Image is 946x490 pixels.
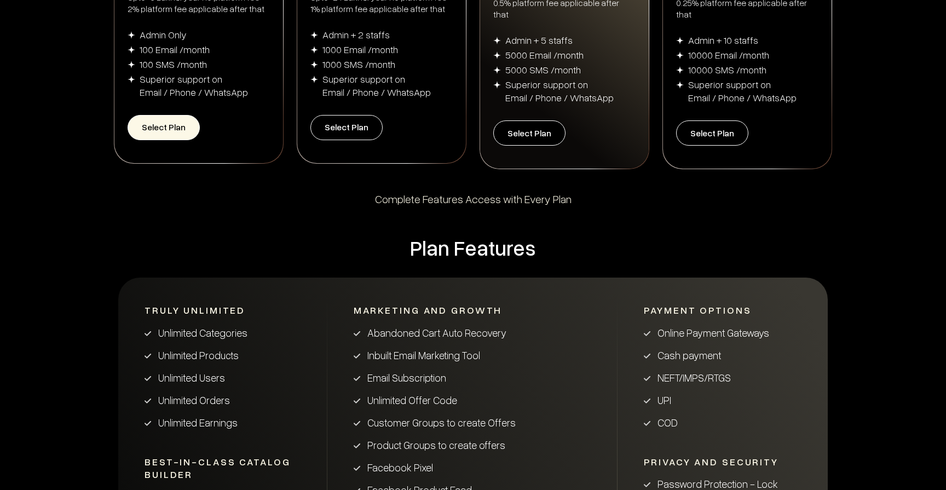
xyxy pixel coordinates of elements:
button: Select Plan [310,115,383,140]
li: Unlimited Users [145,371,301,384]
li: Abandoned Cart Auto Recovery [354,326,591,339]
li: Unlimited Earnings [145,416,301,429]
img: img [310,76,318,83]
li: Unlimited Categories [145,326,301,339]
img: img [128,46,135,54]
button: Select Plan [128,115,200,140]
div: Privacy and Security [644,456,791,469]
li: Email Subscription [354,371,591,384]
div: Admin Only [140,28,187,41]
li: NEFT/IMPS/RTGS [644,371,791,384]
img: img [128,61,135,68]
img: img [128,76,135,83]
div: Superior support on Email / Phone / WhatsApp [688,78,797,104]
button: Select Plan [493,120,566,146]
img: img [676,51,684,59]
div: 10000 Email /month [688,48,769,61]
div: Admin + 5 staffs [505,33,573,47]
div: 5000 Email /month [505,48,584,61]
img: img [493,81,501,89]
div: Truly Unlimited [145,304,301,317]
li: Product Groups to create offers [354,438,591,452]
div: Superior support on Email / Phone / WhatsApp [322,72,431,99]
div: Marketing and Growth [354,304,591,317]
img: img [676,37,684,44]
li: COD [644,416,791,429]
div: Superior support on Email / Phone / WhatsApp [140,72,248,99]
div: 5000 SMS /month [505,63,581,76]
li: UPI [644,393,791,407]
li: Online Payment Gateways [644,326,791,339]
img: img [493,37,501,44]
img: img [310,61,318,68]
div: 1000 SMS /month [322,57,395,71]
img: img [493,51,501,59]
li: Customer Groups to create Offers [354,416,591,429]
img: img [676,66,684,74]
img: img [676,81,684,89]
div: Payment Options [644,304,791,317]
div: Plan Features [118,234,828,261]
li: Unlimited Offer Code [354,393,591,407]
div: 100 Email /month [140,43,210,56]
img: img [310,31,318,39]
div: 10000 SMS /month [688,63,766,76]
img: img [493,66,501,74]
button: Select Plan [676,120,748,146]
div: Admin + 2 staffs [322,28,390,41]
img: img [128,31,135,39]
li: Facebook Pixel [354,460,591,474]
div: Superior support on Email / Phone / WhatsApp [505,78,614,104]
div: Best-in-class Catalog Builder [145,456,301,481]
div: Admin + 10 staffs [688,33,758,47]
img: img [310,46,318,54]
div: 100 SMS /month [140,57,207,71]
li: Cash payment [644,348,791,362]
li: Inbuilt Email Marketing Tool [354,348,591,362]
li: Unlimited Orders [145,393,301,407]
li: Unlimited Products [145,348,301,362]
div: 1000 Email /month [322,43,398,56]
